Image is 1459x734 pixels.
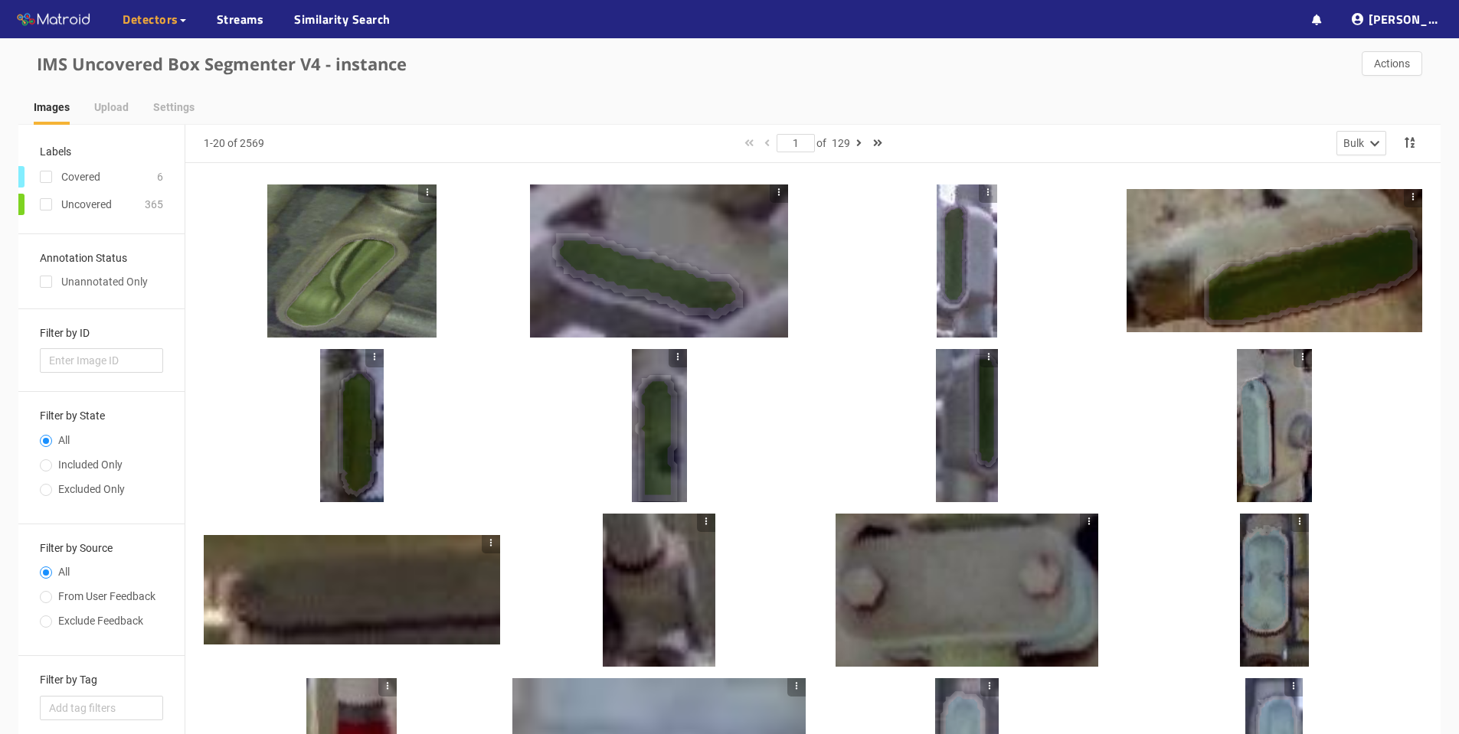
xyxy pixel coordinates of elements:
[40,328,163,339] h3: Filter by ID
[157,168,163,185] div: 6
[49,700,154,716] span: Add tag filters
[1336,131,1386,155] button: Bulk
[816,137,850,149] span: of 129
[61,168,100,185] div: Covered
[40,253,163,264] h3: Annotation Status
[52,615,149,627] span: Exclude Feedback
[52,434,76,446] span: All
[37,51,730,77] div: IMS Uncovered Box Segmenter V4 - instance
[52,483,131,495] span: Excluded Only
[123,10,178,28] span: Detectors
[40,543,163,554] h3: Filter by Source
[153,99,195,116] div: Settings
[40,273,163,290] div: Unannotated Only
[40,143,71,160] div: Labels
[204,135,264,152] div: 1-20 of 2569
[94,99,129,116] div: Upload
[40,410,163,422] h3: Filter by State
[34,99,70,116] div: Images
[61,196,112,213] div: Uncovered
[52,566,76,578] span: All
[1374,55,1410,72] span: Actions
[52,590,162,602] span: From User Feedback
[1362,51,1422,76] button: Actions
[145,196,163,213] div: 365
[15,8,92,31] img: Matroid logo
[217,10,264,28] a: Streams
[52,458,129,471] span: Included Only
[294,10,391,28] a: Similarity Search
[1343,135,1364,152] div: Bulk
[40,674,163,686] h3: Filter by Tag
[40,348,163,373] input: Enter Image ID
